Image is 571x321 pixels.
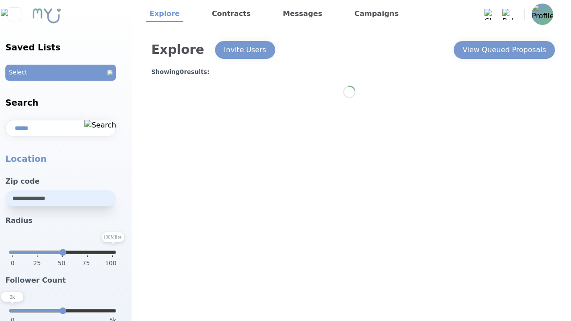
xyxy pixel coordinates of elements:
[5,97,126,109] h2: Search
[5,215,126,226] h3: Radius
[502,9,513,20] img: Bell
[5,65,126,81] button: SelectOpen
[208,7,254,22] a: Contracts
[215,41,275,59] button: Invite Users
[5,153,126,165] p: Location
[103,234,122,239] text: 100 Miles
[58,259,66,272] span: 50
[10,294,15,300] text: 0 k
[463,45,546,55] div: View Queued Proposals
[83,259,90,272] span: 75
[5,275,126,286] h3: Follower Count
[105,259,116,272] span: 100
[351,7,402,22] a: Campaigns
[146,7,183,22] a: Explore
[279,7,326,22] a: Messages
[1,9,27,20] img: Close sidebar
[107,70,112,75] img: Open
[532,4,553,25] img: Profile
[5,176,126,187] h3: Zip code
[151,68,559,77] h1: Showing 0 results:
[5,41,126,54] h2: Saved Lists
[224,45,266,55] div: Invite Users
[151,41,204,59] h1: Explore
[454,41,555,59] button: View Queued Proposals
[484,9,495,20] img: Chat
[33,259,41,272] span: 25
[9,68,27,77] p: Select
[11,259,14,268] span: 0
